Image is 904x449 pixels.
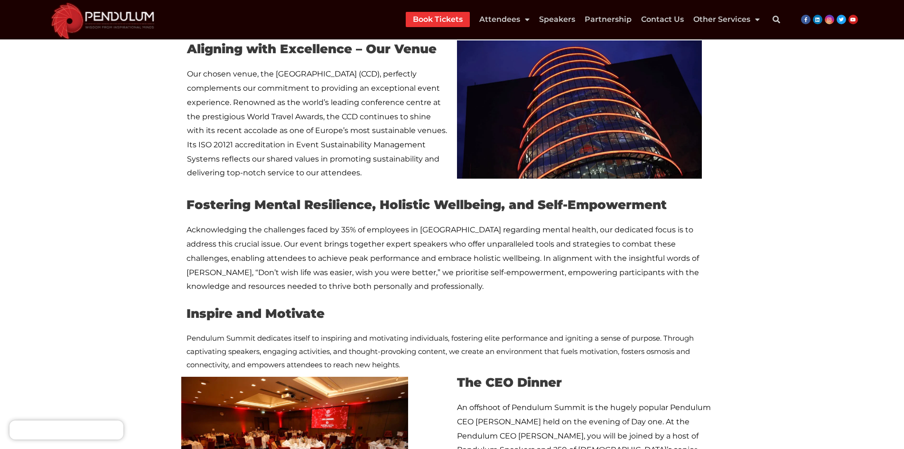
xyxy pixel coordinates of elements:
a: Speakers [539,12,575,27]
span: Aligning with Excellence – Our Venue [187,41,437,57]
nav: Menu [406,12,760,27]
a: Attendees [479,12,530,27]
span: Inspire and Motivate [186,306,325,321]
a: Partnership [585,12,632,27]
div: Search [767,10,786,29]
a: Other Services [693,12,760,27]
p: Pendulum Summit dedicates itself to inspiring and motivating individuals, fostering elite perform... [186,332,718,372]
span: Acknowledging the challenges faced by 35% of employees in [GEOGRAPHIC_DATA] regarding mental heal... [186,225,699,291]
a: Contact Us [641,12,684,27]
img: CCD Dublin [457,40,702,179]
span: Fostering Mental Resilience, Holistic Wellbeing, and Self-Empowerment [186,197,667,212]
span: Our chosen venue, the [GEOGRAPHIC_DATA] (CCD), perfectly complements our commitment to providing ... [187,69,447,177]
span: The CEO Dinner [457,375,562,390]
iframe: Brevo live chat [9,420,123,439]
a: Book Tickets [413,12,463,27]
